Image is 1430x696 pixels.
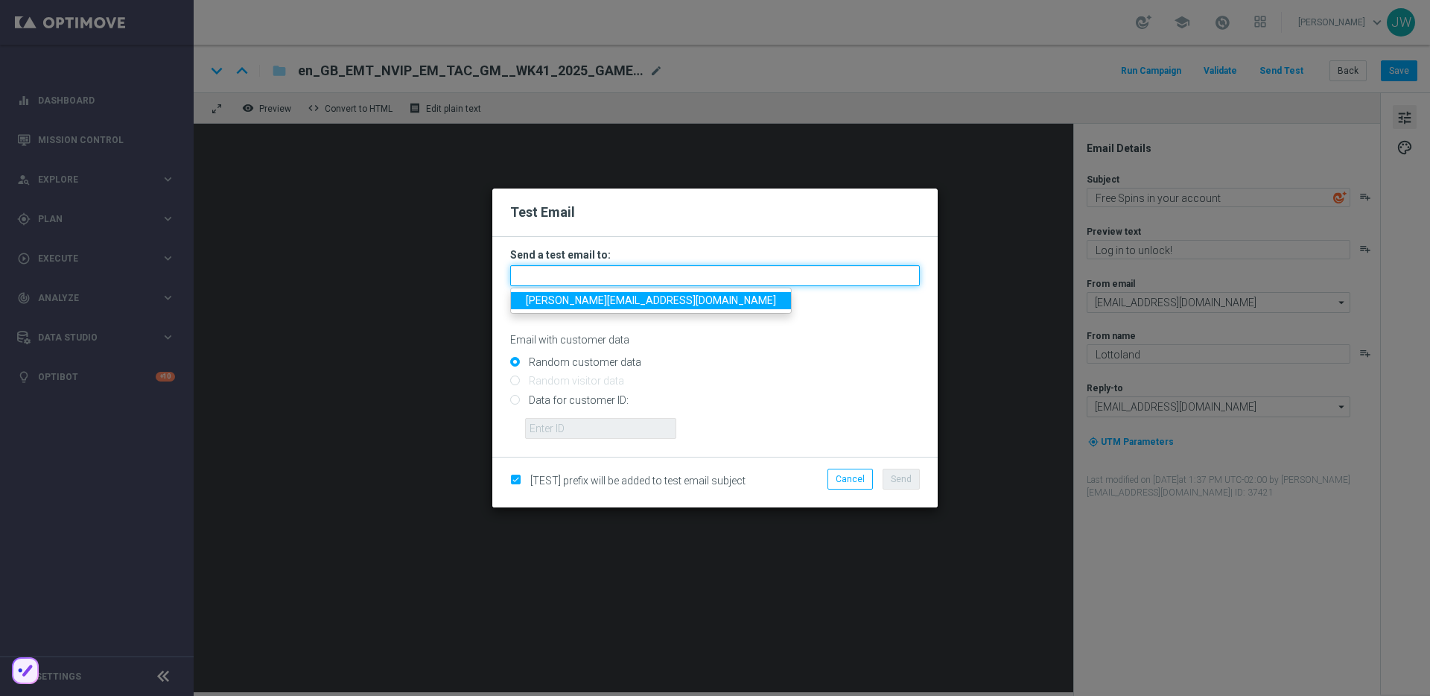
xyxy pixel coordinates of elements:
[525,355,641,369] label: Random customer data
[510,248,920,262] h3: Send a test email to:
[883,469,920,490] button: Send
[526,294,776,306] span: [PERSON_NAME][EMAIL_ADDRESS][DOMAIN_NAME]
[530,475,746,487] span: [TEST] prefix will be added to test email subject
[525,418,676,439] input: Enter ID
[510,203,920,221] h2: Test Email
[891,474,912,484] span: Send
[827,469,873,490] button: Cancel
[510,333,920,347] p: Email with customer data
[511,292,791,309] a: [PERSON_NAME][EMAIL_ADDRESS][DOMAIN_NAME]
